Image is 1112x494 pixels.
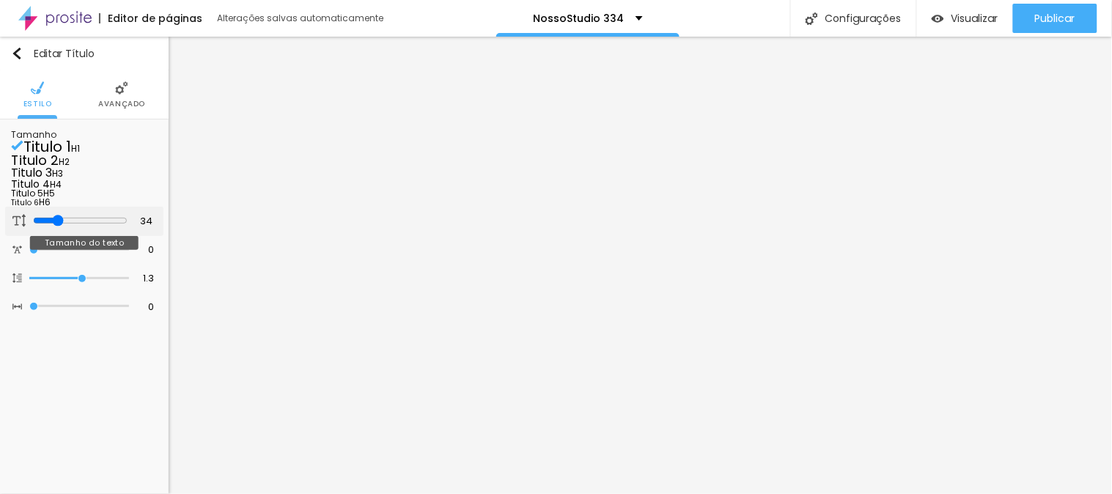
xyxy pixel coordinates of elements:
[11,139,23,152] img: Icone
[71,142,80,155] span: H1
[169,37,1112,494] iframe: Editor
[11,130,158,139] div: Tamanho
[534,13,625,23] p: NossoStudio 334
[23,136,71,157] span: Titulo 1
[11,177,50,191] span: Titulo 4
[12,273,22,283] img: Icone
[11,164,52,181] span: Titulo 3
[52,167,63,180] span: H3
[115,81,128,95] img: Icone
[11,151,59,169] span: Titulo 2
[932,12,944,25] img: view-1.svg
[12,214,26,227] img: Icone
[43,187,55,199] span: H5
[951,12,998,24] span: Visualizar
[1035,12,1075,24] span: Publicar
[11,48,23,59] img: Icone
[1013,4,1097,33] button: Publicar
[11,197,39,208] span: Titulo 6
[50,178,62,191] span: H4
[917,4,1013,33] button: Visualizar
[806,12,818,25] img: Icone
[39,196,51,208] span: H6
[11,48,95,59] div: Editar Título
[99,13,202,23] div: Editor de páginas
[59,155,70,168] span: H2
[217,14,386,23] div: Alterações salvas automaticamente
[23,100,52,108] span: Estilo
[12,302,22,311] img: Icone
[98,100,145,108] span: Avançado
[11,187,43,199] span: Titulo 5
[12,245,22,254] img: Icone
[31,81,44,95] img: Icone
